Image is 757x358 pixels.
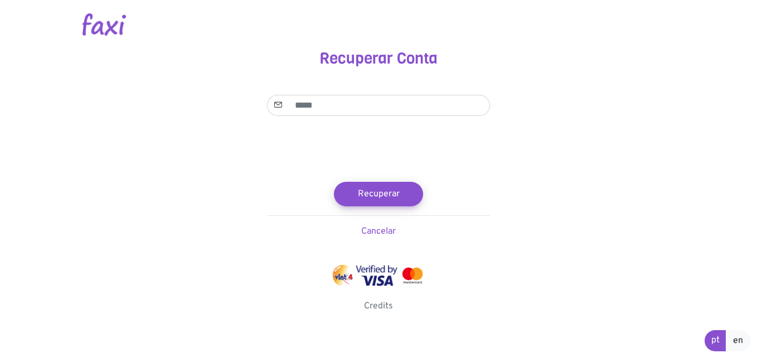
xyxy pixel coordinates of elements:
[361,226,396,237] a: Cancelar
[69,49,688,68] h3: Recuperar Conta
[332,265,354,286] img: vinti4
[726,330,750,351] a: en
[400,265,425,286] img: mastercard
[356,265,397,286] img: visa
[334,182,423,206] button: Recuperar
[364,301,393,312] a: Credits
[294,125,463,168] iframe: reCAPTCHA
[705,330,726,351] a: pt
